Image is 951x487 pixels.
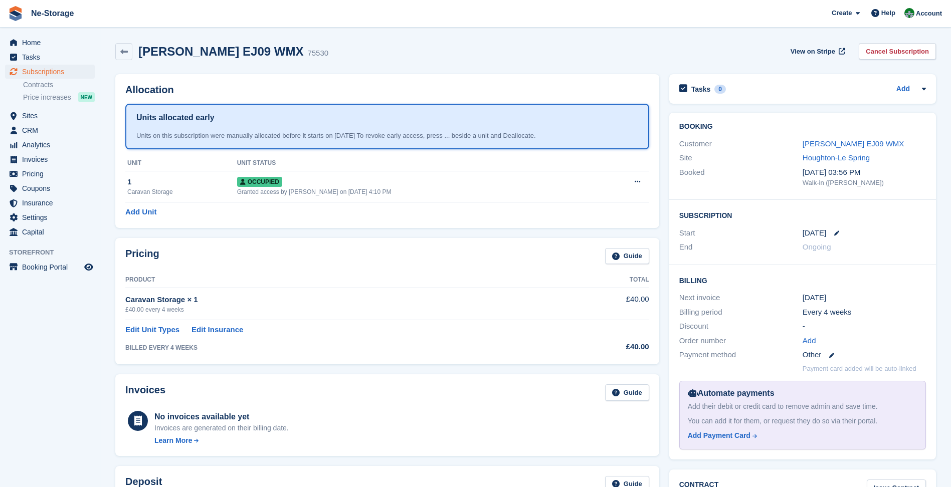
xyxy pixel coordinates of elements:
span: Price increases [23,93,71,102]
h2: Booking [679,123,926,131]
div: Learn More [154,435,192,446]
a: Edit Insurance [192,324,243,336]
div: Caravan Storage [127,187,237,196]
div: - [803,321,926,332]
div: 1 [127,176,237,188]
div: BILLED EVERY 4 WEEKS [125,343,563,352]
a: View on Stripe [787,43,847,60]
th: Unit [125,155,237,171]
span: Tasks [22,50,82,64]
img: Charlotte Nesbitt [904,8,914,18]
a: Preview store [83,261,95,273]
th: Product [125,272,563,288]
span: Occupied [237,177,282,187]
span: View on Stripe [791,47,835,57]
a: Houghton-Le Spring [803,153,870,162]
div: You can add it for them, or request they do so via their portal. [688,416,917,426]
a: menu [5,210,95,224]
a: menu [5,167,95,181]
a: Add Payment Card [688,430,913,441]
span: Home [22,36,82,50]
div: Invoices are generated on their billing date. [154,423,289,433]
span: Ongoing [803,242,831,251]
th: Unit Status [237,155,600,171]
div: Discount [679,321,803,332]
div: Walk-in ([PERSON_NAME]) [803,178,926,188]
a: Guide [605,248,649,265]
span: Help [881,8,895,18]
a: menu [5,181,95,195]
div: No invoices available yet [154,411,289,423]
div: Automate payments [688,387,917,399]
div: Payment method [679,349,803,361]
h2: Pricing [125,248,159,265]
a: menu [5,225,95,239]
div: Add their debit or credit card to remove admin and save time. [688,401,917,412]
span: Analytics [22,138,82,152]
span: Insurance [22,196,82,210]
a: Edit Unit Types [125,324,179,336]
span: Subscriptions [22,65,82,79]
div: Units on this subscription were manually allocated before it starts on [DATE] To revoke early acc... [136,131,638,141]
a: [PERSON_NAME] EJ09 WMX [803,139,904,148]
div: Caravan Storage × 1 [125,294,563,306]
div: Next invoice [679,292,803,304]
h2: Invoices [125,384,165,401]
a: menu [5,109,95,123]
p: Payment card added will be auto-linked [803,364,916,374]
h2: Billing [679,275,926,285]
a: Cancel Subscription [859,43,936,60]
span: Invoices [22,152,82,166]
div: Add Payment Card [688,430,750,441]
th: Total [563,272,649,288]
span: Create [832,8,852,18]
a: menu [5,36,95,50]
a: menu [5,50,95,64]
div: Granted access by [PERSON_NAME] on [DATE] 4:10 PM [237,187,600,196]
div: 75530 [307,48,328,59]
div: Site [679,152,803,164]
div: Billing period [679,307,803,318]
a: Contracts [23,80,95,90]
span: Capital [22,225,82,239]
a: Add Unit [125,206,156,218]
span: Account [916,9,942,19]
div: 0 [714,85,726,94]
div: End [679,241,803,253]
div: £40.00 [563,341,649,353]
a: menu [5,196,95,210]
div: £40.00 every 4 weeks [125,305,563,314]
img: stora-icon-8386f47178a22dfd0bd8f6a31ec36ba5ce8667c1dd55bd0f319d3a0aa187defe.svg [8,6,23,21]
div: Start [679,227,803,239]
div: Customer [679,138,803,150]
div: Order number [679,335,803,347]
a: menu [5,260,95,274]
span: Booking Portal [22,260,82,274]
div: Booked [679,167,803,188]
div: [DATE] [803,292,926,304]
h2: Tasks [691,85,711,94]
span: Storefront [9,248,100,258]
a: Learn More [154,435,289,446]
span: Pricing [22,167,82,181]
td: £40.00 [563,288,649,320]
a: menu [5,123,95,137]
div: [DATE] 03:56 PM [803,167,926,178]
a: menu [5,138,95,152]
h2: [PERSON_NAME] EJ09 WMX [138,45,303,58]
span: Settings [22,210,82,224]
a: Add [896,84,910,95]
div: Other [803,349,926,361]
a: menu [5,65,95,79]
a: Price increases NEW [23,92,95,103]
time: 2025-10-02 00:00:00 UTC [803,227,826,239]
a: menu [5,152,95,166]
div: Every 4 weeks [803,307,926,318]
a: Add [803,335,816,347]
span: CRM [22,123,82,137]
a: Guide [605,384,649,401]
span: Sites [22,109,82,123]
span: Coupons [22,181,82,195]
h2: Subscription [679,210,926,220]
a: Ne-Storage [27,5,78,22]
